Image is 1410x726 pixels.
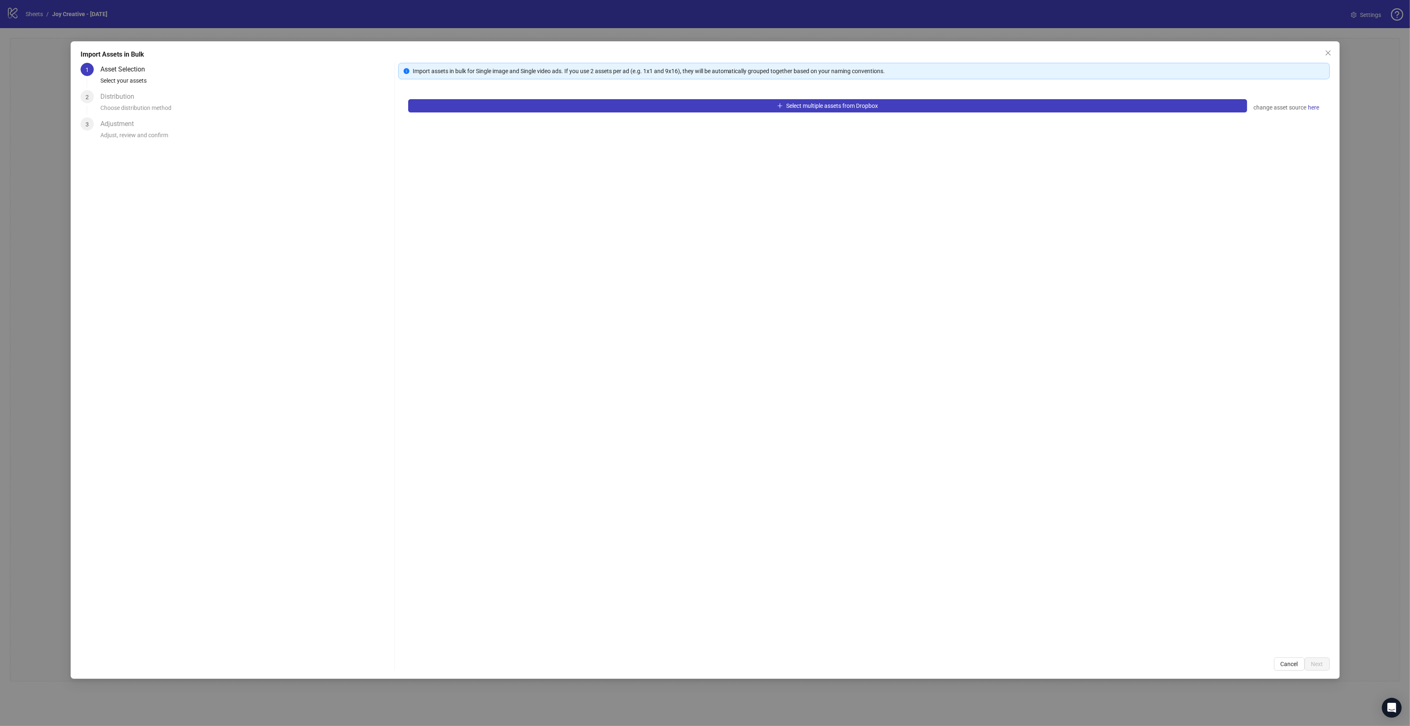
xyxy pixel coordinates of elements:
[86,94,89,100] span: 2
[403,68,409,74] span: info-circle
[412,67,1324,76] div: Import assets in bulk for Single image and Single video ads. If you use 2 assets per ad (e.g. 1x1...
[1382,698,1402,718] div: Open Intercom Messenger
[1304,657,1329,671] button: Next
[100,117,140,131] div: Adjustment
[100,131,391,145] div: Adjust, review and confirm
[100,103,391,117] div: Choose distribution method
[1324,50,1331,56] span: close
[1274,657,1304,671] button: Cancel
[786,102,878,109] span: Select multiple assets from Dropbox
[81,50,1330,60] div: Import Assets in Bulk
[100,90,141,103] div: Distribution
[100,76,391,90] div: Select your assets
[86,67,89,73] span: 1
[86,121,89,128] span: 3
[1280,661,1298,667] span: Cancel
[1253,102,1320,112] div: change asset source
[777,103,783,109] span: plus
[1321,46,1334,60] button: Close
[408,99,1247,112] button: Select multiple assets from Dropbox
[1308,103,1319,112] span: here
[100,63,152,76] div: Asset Selection
[1308,102,1320,112] a: here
